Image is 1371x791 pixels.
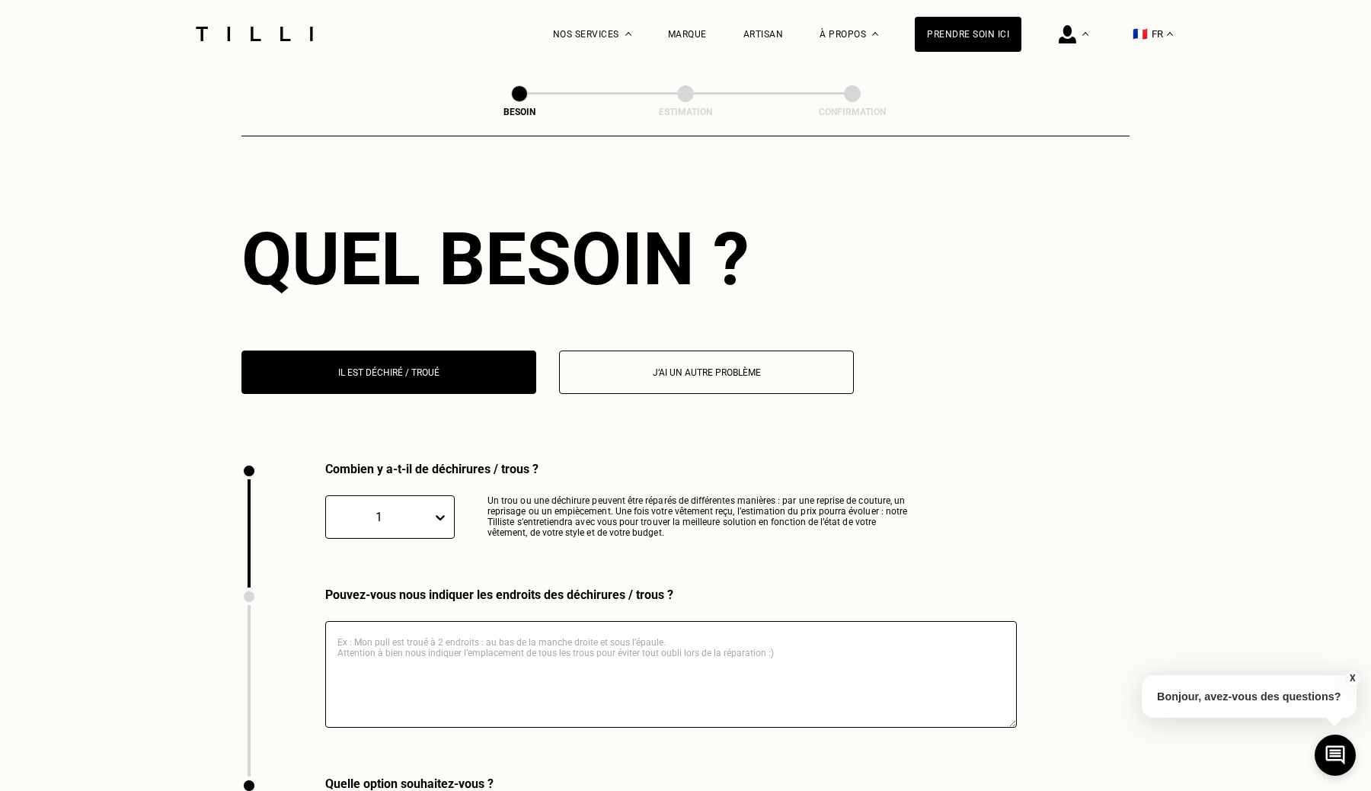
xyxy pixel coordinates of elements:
[241,216,1130,302] div: Quel besoin ?
[1133,27,1148,41] span: 🇫🇷
[915,17,1021,52] a: Prendre soin ici
[872,32,878,36] img: Menu déroulant à propos
[1059,25,1076,43] img: icône connexion
[487,495,918,539] p: Un trou ou une déchirure peuvent être réparés de différentes manières : par une reprise de coutur...
[443,107,596,117] div: Besoin
[609,107,762,117] div: Estimation
[625,32,631,36] img: Menu déroulant
[1082,32,1088,36] img: Menu déroulant
[250,367,528,378] p: Il est déchiré / troué
[325,777,1130,791] div: Quelle option souhaitez-vous ?
[325,462,918,476] div: Combien y a-t-il de déchirures / trous ?
[1142,675,1357,718] p: Bonjour, avez-vous des questions?
[1344,670,1360,687] button: X
[241,351,536,394] button: Il est déchiré / troué
[776,107,928,117] div: Confirmation
[325,588,1017,602] div: Pouvez-vous nous indiquer les endroits des déchirures / trous ?
[334,510,424,524] div: 1
[567,367,845,378] p: J‘ai un autre problème
[1167,32,1173,36] img: menu déroulant
[559,351,854,394] button: J‘ai un autre problème
[190,27,318,41] img: Logo du service de couturière Tilli
[668,29,707,40] a: Marque
[743,29,784,40] a: Artisan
